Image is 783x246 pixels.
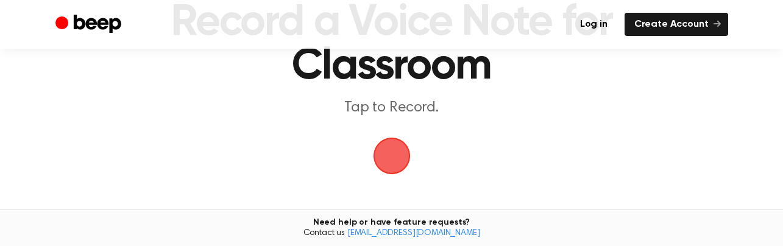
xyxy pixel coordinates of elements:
[374,138,410,174] button: Beep Logo
[7,228,776,239] span: Contact us
[570,13,617,36] a: Log in
[55,13,124,37] a: Beep
[158,98,626,118] p: Tap to Record.
[347,229,480,237] a: [EMAIL_ADDRESS][DOMAIN_NAME]
[625,13,728,36] a: Create Account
